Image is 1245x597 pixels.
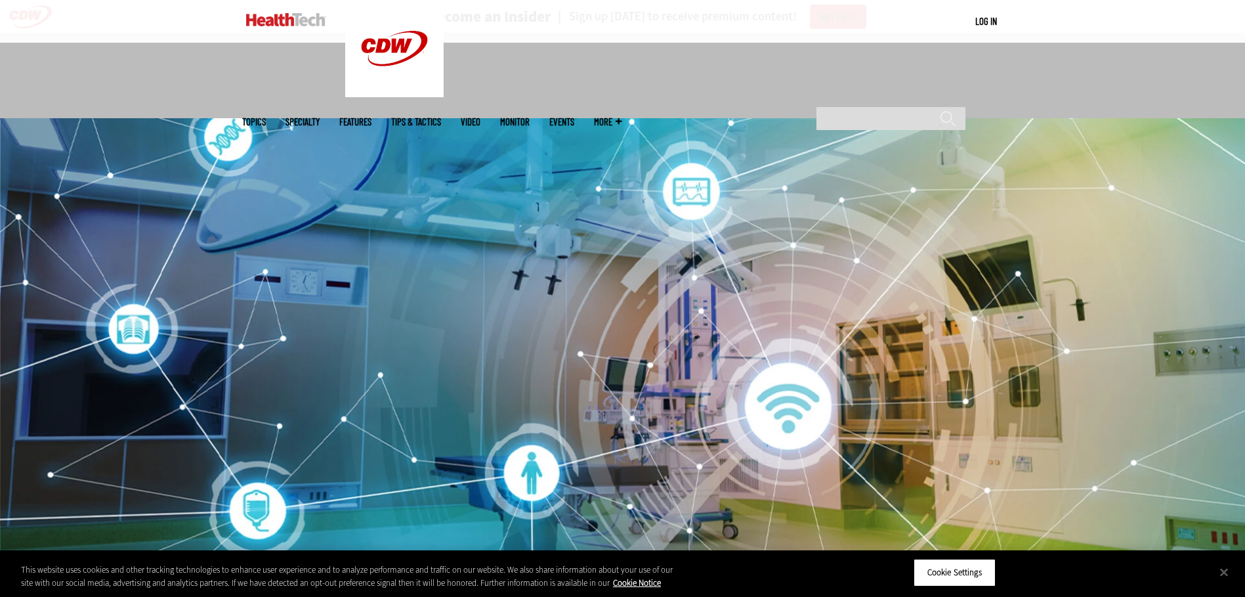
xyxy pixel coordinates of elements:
[285,117,320,127] span: Specialty
[339,117,371,127] a: Features
[500,117,530,127] a: MonITor
[549,117,574,127] a: Events
[21,564,685,589] div: This website uses cookies and other tracking technologies to enhance user experience and to analy...
[345,87,444,100] a: CDW
[1210,558,1238,586] button: Close
[242,117,266,127] span: Topics
[594,117,622,127] span: More
[975,15,997,27] a: Log in
[975,14,997,28] div: User menu
[461,117,480,127] a: Video
[246,13,326,26] img: Home
[391,117,441,127] a: Tips & Tactics
[613,577,661,588] a: More information about your privacy
[914,559,996,586] button: Cookie Settings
